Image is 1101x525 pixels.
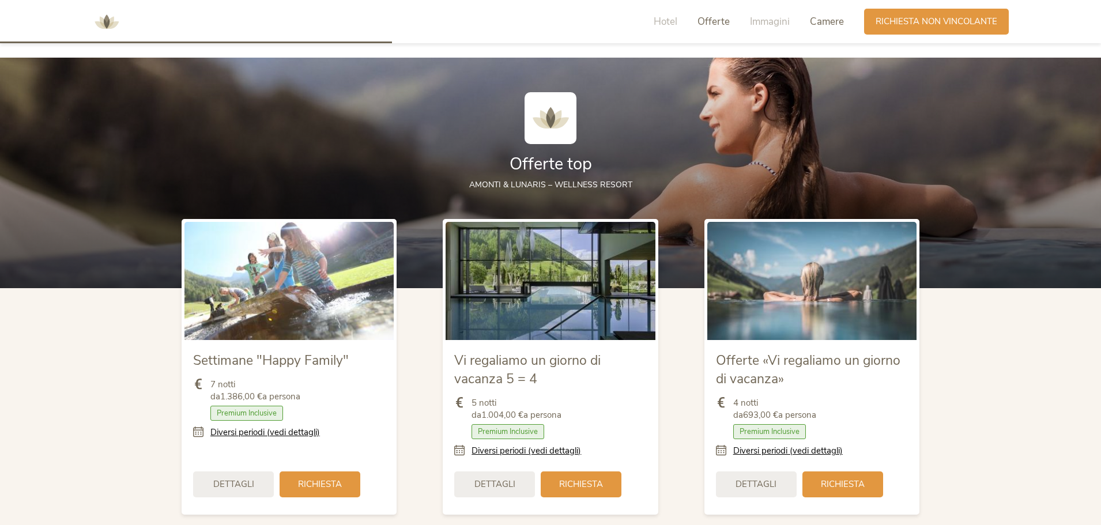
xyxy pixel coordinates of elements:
[184,222,394,339] img: Settimane "Happy Family"
[220,391,262,402] b: 1.386,00 €
[89,5,124,39] img: AMONTI & LUNARIS Wellnessresort
[454,352,601,388] span: Vi regaliamo un giorno di vacanza 5 = 4
[298,478,342,490] span: Richiesta
[876,16,997,28] span: Richiesta non vincolante
[654,15,677,28] span: Hotel
[707,222,917,339] img: Offerte «Vi regaliamo un giorno di vacanza»
[733,424,806,439] span: Premium Inclusive
[474,478,515,490] span: Dettagli
[750,15,790,28] span: Immagini
[210,426,320,439] a: Diversi periodi (vedi dettagli)
[743,409,778,421] b: 693,00 €
[559,478,603,490] span: Richiesta
[213,478,254,490] span: Dettagli
[472,424,544,439] span: Premium Inclusive
[510,153,592,175] span: Offerte top
[525,92,576,144] img: AMONTI & LUNARIS Wellnessresort
[716,352,900,388] span: Offerte «Vi regaliamo un giorno di vacanza»
[697,15,730,28] span: Offerte
[733,397,816,421] span: 4 notti da a persona
[193,352,349,369] span: Settimane "Happy Family"
[736,478,776,490] span: Dettagli
[481,409,523,421] b: 1.004,00 €
[733,445,843,457] a: Diversi periodi (vedi dettagli)
[472,397,561,421] span: 5 notti da a persona
[210,406,283,421] span: Premium Inclusive
[821,478,865,490] span: Richiesta
[446,222,655,339] img: Vi regaliamo un giorno di vacanza 5 = 4
[472,445,581,457] a: Diversi periodi (vedi dettagli)
[210,379,300,403] span: 7 notti da a persona
[89,17,124,25] a: AMONTI & LUNARIS Wellnessresort
[469,179,632,190] span: AMONTI & LUNARIS – wellness resort
[810,15,844,28] span: Camere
